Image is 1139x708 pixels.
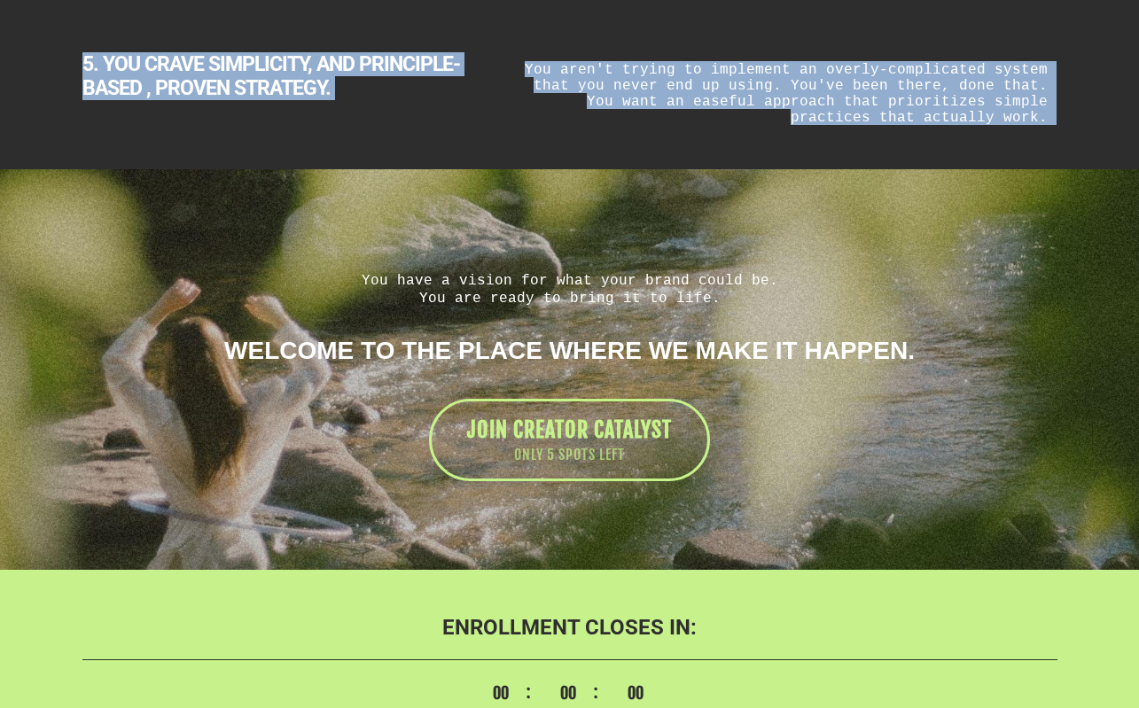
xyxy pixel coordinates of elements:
span: JOIN CREATOR CATALYST [467,416,672,443]
span: 00 [476,682,526,705]
span: 00 [543,682,593,705]
span: 00 [611,682,660,705]
b: 5. YOU CRAVE SIMPLICITY, AND PRINCIPLE-BASED , PROVEN STRATEGY. [82,52,460,100]
b: ENROLLMENT CLOSES IN: [442,615,697,640]
h1: You have a vision for what your brand could be. [82,271,1057,308]
div: You are ready to bring it to life. [82,289,1057,307]
div: You aren't trying to implement an overly-complicated system that you never end up using. You've b... [507,52,1057,134]
span: ONLY 5 SPOTS LEFT [467,445,672,465]
b: Welcome to the PLACE where we make it happen. [224,337,915,364]
a: JOIN CREATOR CATALYST ONLY 5 SPOTS LEFT [429,399,710,481]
